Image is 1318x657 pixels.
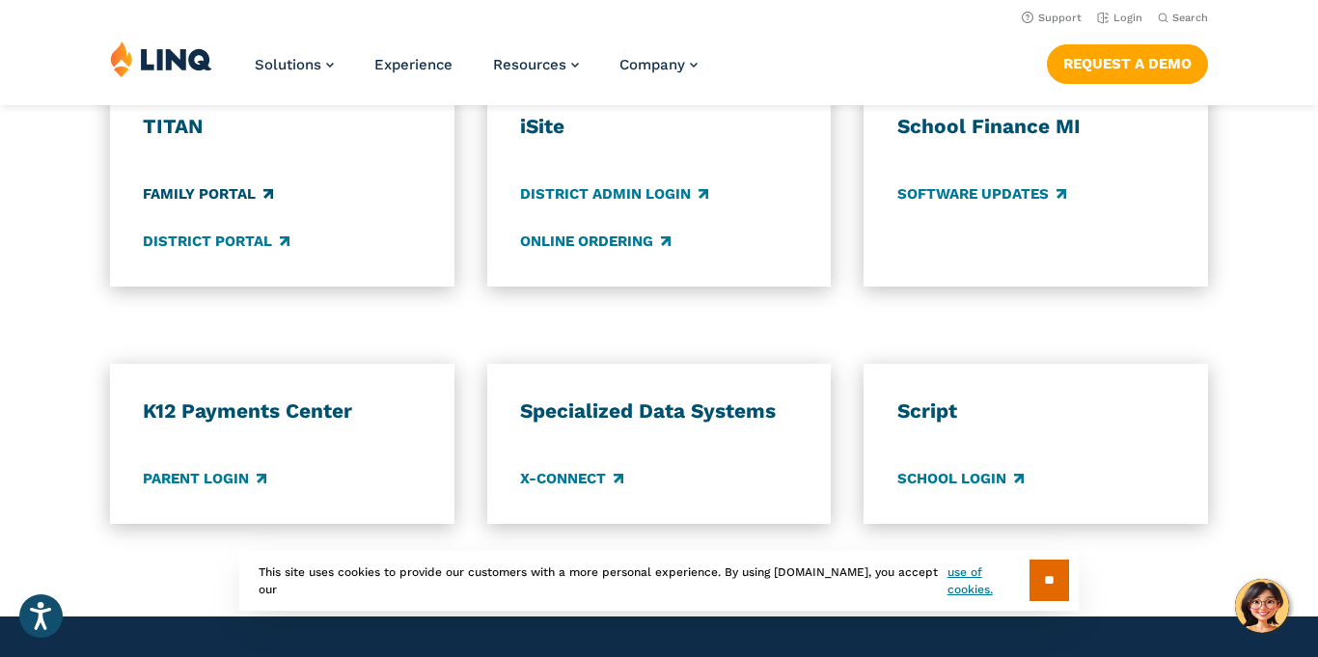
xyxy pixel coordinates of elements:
button: Open Search Bar [1158,11,1208,25]
a: use of cookies. [947,563,1030,598]
span: Company [619,56,685,73]
img: LINQ | K‑12 Software [110,41,212,77]
a: Solutions [255,56,334,73]
a: Company [619,56,698,73]
a: Software Updates [897,183,1066,205]
a: School Login [897,468,1024,489]
a: Experience [374,56,453,73]
button: Hello, have a question? Let’s chat. [1235,579,1289,633]
span: Solutions [255,56,321,73]
h3: Specialized Data Systems [520,398,798,424]
a: Login [1097,12,1142,24]
nav: Primary Navigation [255,41,698,104]
a: Family Portal [143,183,273,205]
a: X-Connect [520,468,623,489]
h3: TITAN [143,114,421,140]
h3: K12 Payments Center [143,398,421,424]
span: Resources [493,56,566,73]
h3: iSite [520,114,798,140]
div: This site uses cookies to provide our customers with a more personal experience. By using [DOMAIN... [239,550,1079,611]
h3: School Finance MI [897,114,1175,140]
a: Parent Login [143,468,266,489]
a: Resources [493,56,579,73]
a: Online Ordering [520,231,671,252]
span: Search [1172,12,1208,24]
a: Support [1022,12,1082,24]
h3: Script [897,398,1175,424]
a: District Admin Login [520,183,708,205]
nav: Button Navigation [1047,41,1208,83]
a: Request a Demo [1047,44,1208,83]
a: District Portal [143,231,289,252]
